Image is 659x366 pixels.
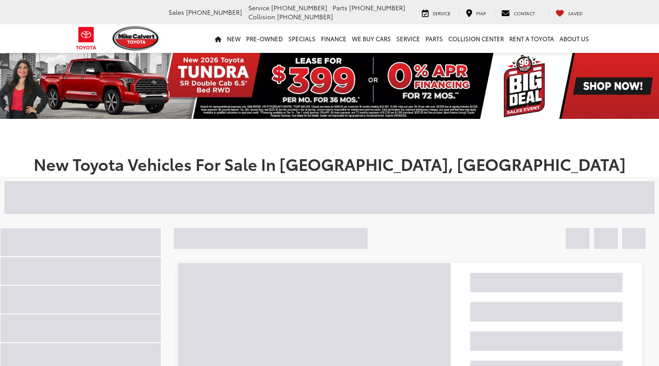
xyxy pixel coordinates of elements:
[459,8,493,17] a: Map
[286,24,318,53] a: Specials
[277,12,333,21] span: [PHONE_NUMBER]
[415,8,457,17] a: Service
[494,8,542,17] a: Contact
[423,24,446,53] a: Parts
[113,26,160,51] img: Mike Calvert Toyota
[169,8,184,17] span: Sales
[318,24,349,53] a: Finance
[349,3,405,12] span: [PHONE_NUMBER]
[186,8,242,17] span: [PHONE_NUMBER]
[212,24,224,53] a: Home
[333,3,347,12] span: Parts
[507,24,557,53] a: Rent a Toyota
[446,24,507,53] a: Collision Center
[248,3,269,12] span: Service
[224,24,243,53] a: New
[69,24,103,53] img: Toyota
[433,10,451,17] span: Service
[349,24,394,53] a: WE BUY CARS
[394,24,423,53] a: Service
[248,12,275,21] span: Collision
[514,10,535,17] span: Contact
[568,10,583,17] span: Saved
[476,10,486,17] span: Map
[243,24,286,53] a: Pre-Owned
[271,3,327,12] span: [PHONE_NUMBER]
[549,8,590,17] a: My Saved Vehicles
[557,24,592,53] a: About Us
